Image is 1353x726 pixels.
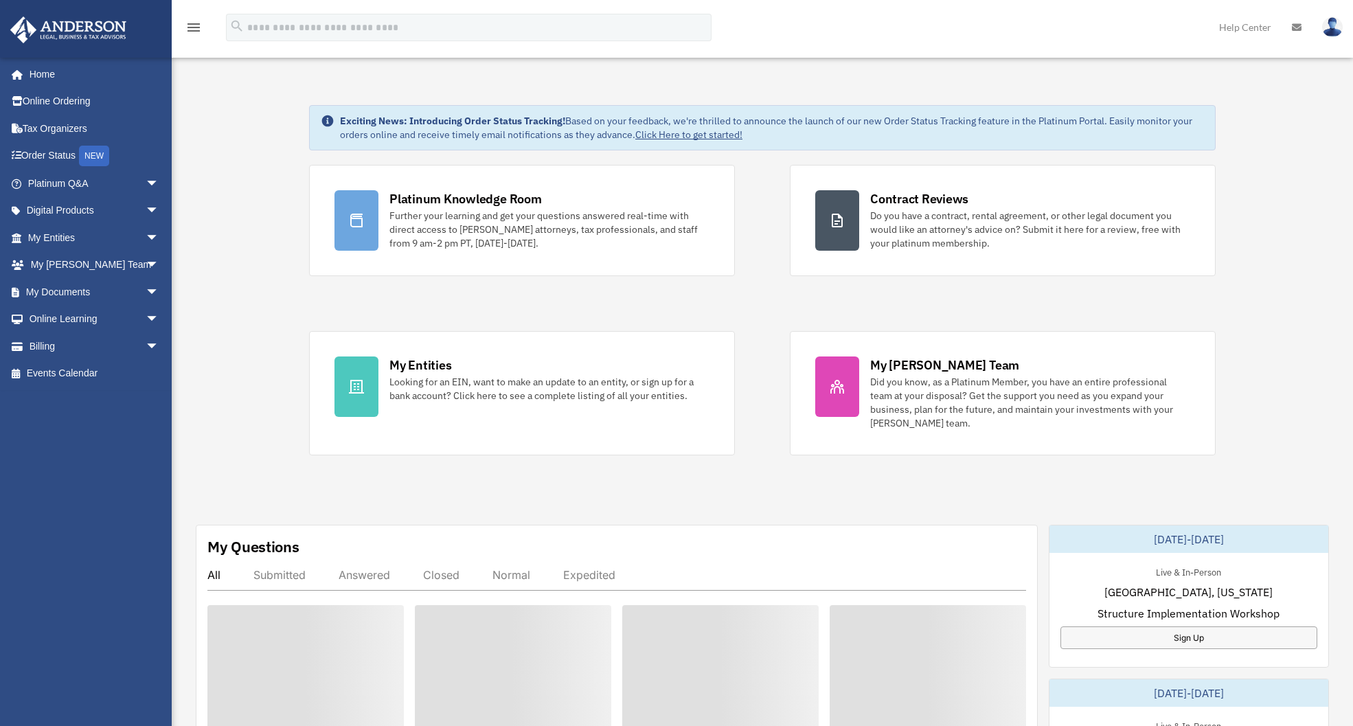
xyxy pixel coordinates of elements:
a: Platinum Knowledge Room Further your learning and get your questions answered real-time with dire... [309,165,735,276]
a: Tax Organizers [10,115,180,142]
span: Structure Implementation Workshop [1098,605,1280,622]
a: Contract Reviews Do you have a contract, rental agreement, or other legal document you would like... [790,165,1216,276]
div: My [PERSON_NAME] Team [870,356,1019,374]
span: arrow_drop_down [146,278,173,306]
span: arrow_drop_down [146,197,173,225]
div: Did you know, as a Platinum Member, you have an entire professional team at your disposal? Get th... [870,375,1190,430]
a: Sign Up [1060,626,1318,649]
a: My Entities Looking for an EIN, want to make an update to an entity, or sign up for a bank accoun... [309,331,735,455]
a: Order StatusNEW [10,142,180,170]
span: arrow_drop_down [146,224,173,252]
div: Looking for an EIN, want to make an update to an entity, or sign up for a bank account? Click her... [389,375,709,402]
span: arrow_drop_down [146,170,173,198]
div: Further your learning and get your questions answered real-time with direct access to [PERSON_NAM... [389,209,709,250]
a: My Documentsarrow_drop_down [10,278,180,306]
a: Digital Productsarrow_drop_down [10,197,180,225]
div: Live & In-Person [1145,564,1232,578]
a: Billingarrow_drop_down [10,332,180,360]
div: My Questions [207,536,299,557]
div: Answered [339,568,390,582]
a: Home [10,60,173,88]
img: User Pic [1322,17,1343,37]
a: My [PERSON_NAME] Team Did you know, as a Platinum Member, you have an entire professional team at... [790,331,1216,455]
div: [DATE]-[DATE] [1049,525,1329,553]
a: My Entitiesarrow_drop_down [10,224,180,251]
div: Platinum Knowledge Room [389,190,542,207]
i: search [229,19,245,34]
a: Platinum Q&Aarrow_drop_down [10,170,180,197]
div: Do you have a contract, rental agreement, or other legal document you would like an attorney's ad... [870,209,1190,250]
div: Based on your feedback, we're thrilled to announce the launch of our new Order Status Tracking fe... [340,114,1204,141]
span: arrow_drop_down [146,306,173,334]
div: Submitted [253,568,306,582]
div: NEW [79,146,109,166]
div: Closed [423,568,459,582]
strong: Exciting News: Introducing Order Status Tracking! [340,115,565,127]
a: Online Learningarrow_drop_down [10,306,180,333]
a: Online Ordering [10,88,180,115]
span: [GEOGRAPHIC_DATA], [US_STATE] [1104,584,1273,600]
div: All [207,568,220,582]
div: [DATE]-[DATE] [1049,679,1329,707]
i: menu [185,19,202,36]
a: menu [185,24,202,36]
div: My Entities [389,356,451,374]
img: Anderson Advisors Platinum Portal [6,16,130,43]
div: Contract Reviews [870,190,968,207]
div: Normal [492,568,530,582]
div: Expedited [563,568,615,582]
a: Events Calendar [10,360,180,387]
span: arrow_drop_down [146,251,173,280]
a: My [PERSON_NAME] Teamarrow_drop_down [10,251,180,279]
a: Click Here to get started! [635,128,742,141]
span: arrow_drop_down [146,332,173,361]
